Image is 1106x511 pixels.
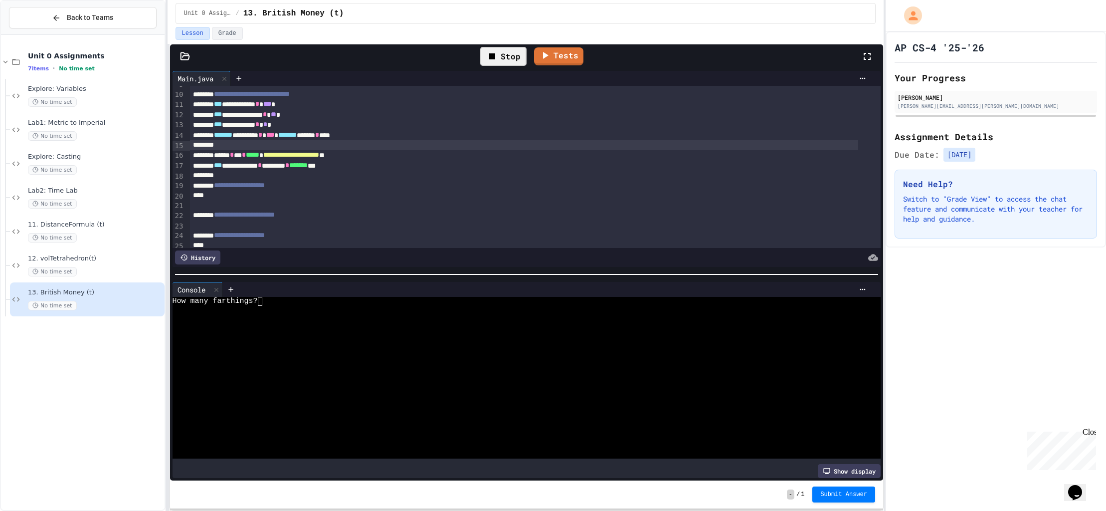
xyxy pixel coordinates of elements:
span: Back to Teams [67,12,113,23]
span: No time set [59,65,95,72]
h3: Need Help? [903,178,1089,190]
div: Chat with us now!Close [4,4,69,63]
span: No time set [28,267,77,276]
div: History [175,251,220,264]
div: Stop [480,47,527,66]
div: 20 [173,192,185,202]
span: No time set [28,97,77,107]
span: No time set [28,131,77,141]
span: No time set [28,199,77,209]
a: Tests [534,47,583,65]
span: Explore: Variables [28,85,163,93]
div: [PERSON_NAME][EMAIL_ADDRESS][PERSON_NAME][DOMAIN_NAME] [898,102,1094,110]
span: Due Date: [895,149,939,161]
button: Grade [212,27,243,40]
div: 12 [173,110,185,121]
div: 14 [173,131,185,141]
div: 16 [173,151,185,161]
span: No time set [28,165,77,175]
span: Explore: Casting [28,153,163,161]
h2: Your Progress [895,71,1097,85]
span: 1 [801,491,804,499]
span: 13. British Money (t) [28,288,163,297]
div: 21 [173,201,185,211]
span: / [796,491,800,499]
div: 10 [173,90,185,100]
div: Show display [818,464,881,478]
div: 25 [173,242,185,252]
div: Console [173,282,223,297]
span: 12. volTetrahedron(t) [28,255,163,263]
div: [PERSON_NAME] [898,93,1094,102]
span: 11. DistanceFormula (t) [28,221,163,229]
span: Submit Answer [820,491,867,499]
div: Main.java [173,73,218,84]
div: My Account [894,4,924,27]
div: 17 [173,161,185,172]
span: • [53,64,55,72]
span: Unit 0 Assignments [28,51,163,60]
span: [DATE] [943,148,975,162]
button: Submit Answer [812,487,875,503]
span: 7 items [28,65,49,72]
div: 13 [173,120,185,131]
h1: AP CS-4 '25-'26 [895,40,984,54]
span: Lab1: Metric to Imperial [28,119,163,127]
iframe: chat widget [1064,471,1096,501]
span: No time set [28,301,77,310]
div: 19 [173,181,185,192]
span: / [236,9,239,17]
div: 22 [173,211,185,222]
span: No time set [28,233,77,243]
span: How many farthings? [173,297,258,306]
span: - [787,490,794,500]
div: 15 [173,141,185,151]
div: Main.java [173,71,231,86]
div: 24 [173,231,185,242]
span: Unit 0 Assignments [184,9,232,17]
button: Lesson [176,27,210,40]
span: Lab2: Time Lab [28,187,163,195]
div: 18 [173,172,185,182]
button: Back to Teams [9,7,157,28]
div: Console [173,284,210,295]
span: 13. British Money (t) [243,7,344,19]
iframe: chat widget [1023,428,1096,470]
h2: Assignment Details [895,130,1097,144]
div: 11 [173,100,185,110]
p: Switch to "Grade View" to access the chat feature and communicate with your teacher for help and ... [903,194,1089,224]
div: 23 [173,222,185,232]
